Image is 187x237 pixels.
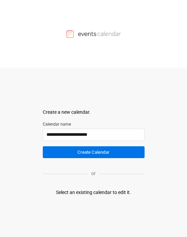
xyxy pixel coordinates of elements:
p: or [88,170,99,177]
div: Create a new calendar. [43,109,145,116]
label: Calendar name [43,121,145,127]
div: Select an existing calendar to edit it. [56,189,131,196]
button: Create Calendar [43,146,145,158]
img: Events Calendar [67,30,121,38]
